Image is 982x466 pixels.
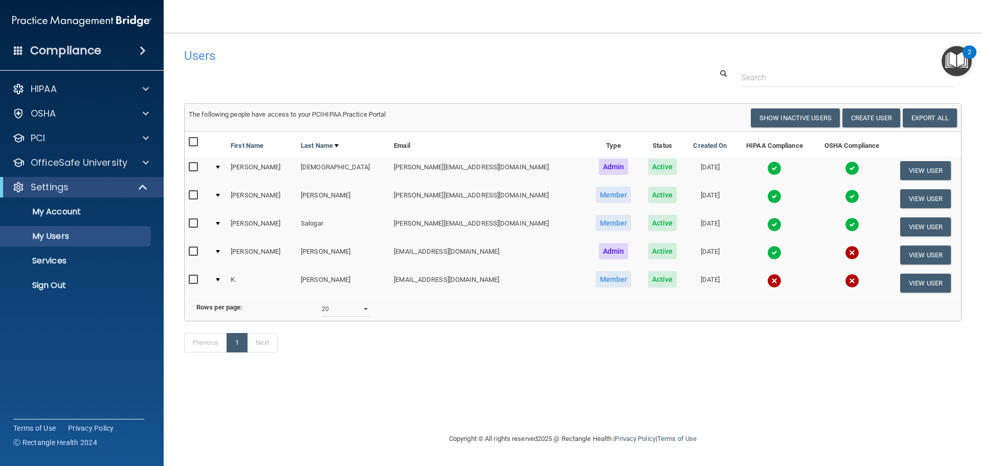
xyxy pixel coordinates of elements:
b: Rows per page: [196,303,242,311]
td: [PERSON_NAME] [297,185,390,213]
img: tick.e7d51cea.svg [767,161,782,175]
p: Services [7,256,146,266]
a: Privacy Policy [615,435,655,442]
span: Active [648,215,677,231]
p: PCI [31,132,45,144]
a: Terms of Use [13,423,56,433]
img: tick.e7d51cea.svg [845,217,859,232]
td: [DATE] [685,241,735,269]
button: View User [900,161,951,180]
p: My Account [7,207,146,217]
td: [PERSON_NAME] [227,213,297,241]
th: Status [640,132,685,157]
img: tick.e7d51cea.svg [767,217,782,232]
th: Email [390,132,587,157]
a: Settings [12,181,148,193]
td: [PERSON_NAME] [297,269,390,297]
img: tick.e7d51cea.svg [845,189,859,204]
a: HIPAA [12,83,149,95]
td: [DATE] [685,185,735,213]
p: OfficeSafe University [31,157,127,169]
span: The following people have access to your PCIHIPAA Practice Portal [189,110,386,118]
p: Settings [31,181,69,193]
h4: Compliance [30,43,101,58]
a: Previous [184,333,227,352]
span: Member [596,271,632,287]
td: [PERSON_NAME] [297,241,390,269]
p: HIPAA [31,83,57,95]
button: View User [900,189,951,208]
p: OSHA [31,107,56,120]
img: cross.ca9f0e7f.svg [845,246,859,260]
a: Next [247,333,278,352]
img: cross.ca9f0e7f.svg [767,274,782,288]
span: Active [648,187,677,203]
th: HIPAA Compliance [735,132,814,157]
th: Type [587,132,640,157]
a: Privacy Policy [68,423,114,433]
span: Admin [599,243,629,259]
td: Salogar [297,213,390,241]
th: OSHA Compliance [814,132,890,157]
div: 2 [968,52,971,65]
span: Active [648,243,677,259]
button: View User [900,217,951,236]
button: View User [900,246,951,264]
a: OfficeSafe University [12,157,149,169]
td: [DEMOGRAPHIC_DATA] [297,157,390,185]
img: cross.ca9f0e7f.svg [845,274,859,288]
button: View User [900,274,951,293]
button: Open Resource Center, 2 new notifications [942,46,972,76]
td: [PERSON_NAME] [227,185,297,213]
span: Active [648,159,677,175]
a: First Name [231,140,263,152]
input: Search [741,68,954,87]
td: [DATE] [685,213,735,241]
span: Ⓒ Rectangle Health 2024 [13,437,97,448]
td: [PERSON_NAME][EMAIL_ADDRESS][DOMAIN_NAME] [390,157,587,185]
td: [PERSON_NAME] [227,241,297,269]
td: [PERSON_NAME][EMAIL_ADDRESS][DOMAIN_NAME] [390,213,587,241]
span: Active [648,271,677,287]
a: Last Name [301,140,339,152]
span: Member [596,187,632,203]
a: Created On [693,140,727,152]
p: Sign Out [7,280,146,291]
td: [EMAIL_ADDRESS][DOMAIN_NAME] [390,241,587,269]
td: [DATE] [685,269,735,297]
button: Show Inactive Users [751,108,840,127]
a: Export All [903,108,957,127]
a: Terms of Use [657,435,697,442]
td: [PERSON_NAME][EMAIL_ADDRESS][DOMAIN_NAME] [390,185,587,213]
td: [DATE] [685,157,735,185]
td: K. [227,269,297,297]
a: OSHA [12,107,149,120]
h4: Users [184,49,631,62]
img: tick.e7d51cea.svg [767,189,782,204]
p: My Users [7,231,146,241]
span: Admin [599,159,629,175]
a: 1 [227,333,248,352]
img: tick.e7d51cea.svg [767,246,782,260]
td: [PERSON_NAME] [227,157,297,185]
img: PMB logo [12,11,151,31]
td: [EMAIL_ADDRESS][DOMAIN_NAME] [390,269,587,297]
img: tick.e7d51cea.svg [845,161,859,175]
button: Create User [842,108,900,127]
a: PCI [12,132,149,144]
div: Copyright © All rights reserved 2025 @ Rectangle Health | | [386,423,760,455]
span: Member [596,215,632,231]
